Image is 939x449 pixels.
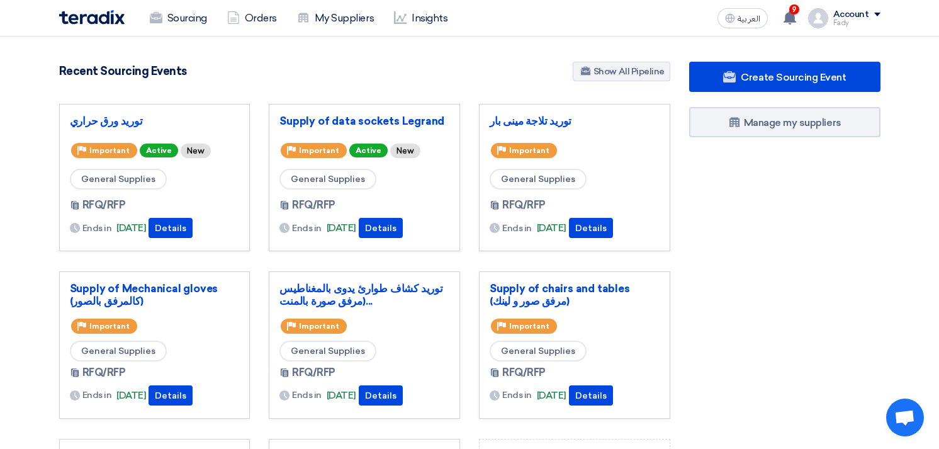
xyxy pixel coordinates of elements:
span: Ends in [292,389,322,402]
button: Details [359,385,403,406]
button: Details [359,218,403,238]
a: My Suppliers [287,4,384,32]
span: Important [299,146,339,155]
a: Supply of data sockets Legrand [279,115,449,127]
a: Show All Pipeline [573,62,670,81]
img: profile_test.png [808,8,828,28]
span: General Supplies [490,341,587,361]
span: Important [299,322,339,331]
span: Create Sourcing Event [741,71,846,83]
a: توريد كشاف طوارئ يدوى بالمغناطيس (مرفق صورة بالمنت... [279,282,449,307]
span: General Supplies [70,341,167,361]
span: General Supplies [279,341,376,361]
button: Details [149,385,193,406]
a: Manage my suppliers [689,107,880,137]
span: Ends in [292,222,322,235]
span: RFQ/RFP [82,365,126,380]
span: Active [140,144,178,157]
span: Ends in [82,222,112,235]
div: New [181,144,211,158]
button: Details [569,218,613,238]
button: Details [149,218,193,238]
span: General Supplies [70,169,167,190]
a: Supply of Mechanical gloves (كالمرفق بالصور) [70,282,240,307]
span: العربية [738,14,760,23]
span: Ends in [502,389,532,402]
span: General Supplies [279,169,376,190]
span: RFQ/RFP [82,198,126,213]
a: توريد ورق حراري [70,115,240,127]
span: 9 [789,4,799,14]
img: Teradix logo [59,10,125,25]
span: RFQ/RFP [502,365,546,380]
a: Sourcing [140,4,217,32]
span: RFQ/RFP [502,198,546,213]
span: [DATE] [327,221,356,236]
h4: Recent Sourcing Events [59,64,187,78]
span: Important [509,322,549,331]
span: Active [349,144,388,157]
span: [DATE] [327,389,356,403]
span: Important [89,322,130,331]
a: Orders [217,4,287,32]
span: [DATE] [116,389,146,403]
span: Important [89,146,130,155]
span: General Supplies [490,169,587,190]
div: Fady [833,20,880,26]
span: RFQ/RFP [292,198,335,213]
span: [DATE] [116,221,146,236]
div: Open chat [886,399,924,436]
span: Important [509,146,549,155]
button: Details [569,385,613,406]
span: [DATE] [537,389,566,403]
span: [DATE] [537,221,566,236]
a: توريد تلاجة مينى بار [490,115,660,127]
span: Ends in [82,389,112,402]
button: العربية [717,8,768,28]
a: Supply of chairs and tables (مرفق صور و لينك) [490,282,660,307]
div: New [390,144,420,158]
div: Account [833,9,869,20]
span: Ends in [502,222,532,235]
span: RFQ/RFP [292,365,335,380]
a: Insights [384,4,458,32]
